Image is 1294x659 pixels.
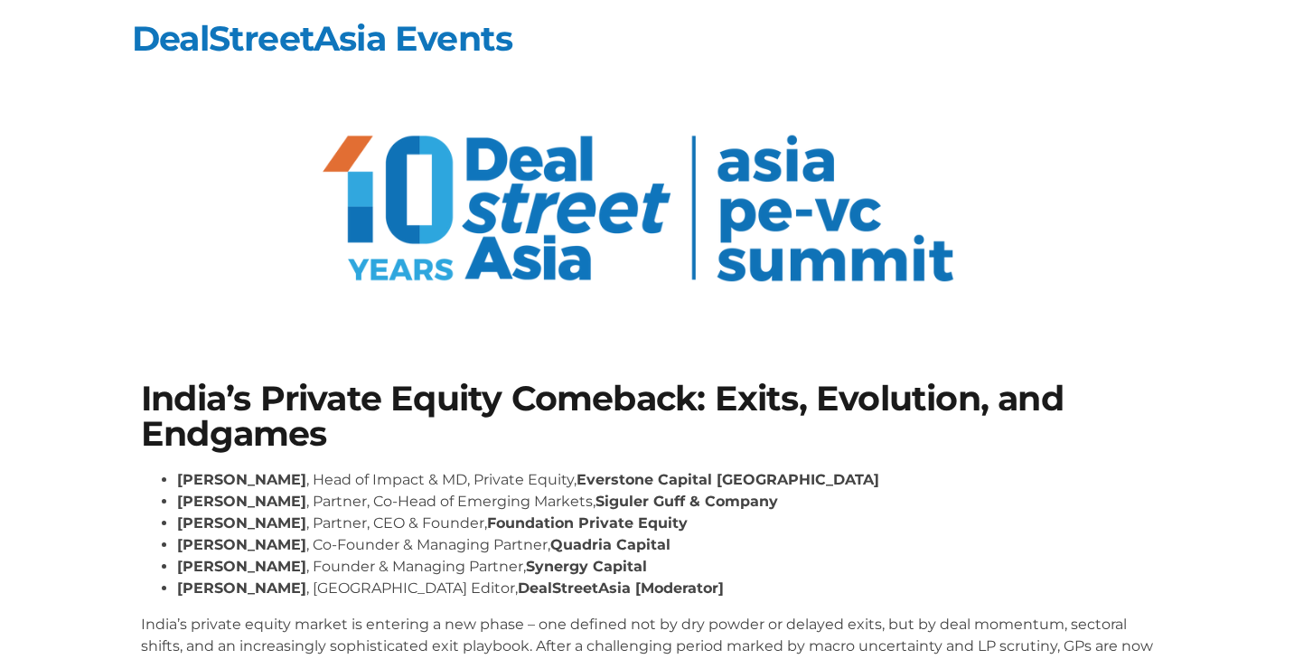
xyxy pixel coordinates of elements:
li: , Co-Founder & Managing Partner, [177,534,1153,556]
h1: India’s Private Equity Comeback: Exits, Evolution, and Endgames [141,381,1153,451]
strong: [PERSON_NAME] [177,536,306,553]
strong: DealStreetAsia [Moderator] [518,579,724,597]
strong: [PERSON_NAME] [177,514,306,532]
strong: [PERSON_NAME] [177,471,306,488]
strong: [PERSON_NAME] [177,558,306,575]
strong: Synergy Capital [526,558,647,575]
strong: Foundation Private Equity [487,514,688,532]
li: , Head of Impact & MD, Private Equity, [177,469,1153,491]
strong: Everstone Capital [GEOGRAPHIC_DATA] [577,471,879,488]
strong: [PERSON_NAME] [177,579,306,597]
li: , Partner, CEO & Founder, [177,513,1153,534]
a: DealStreetAsia Events [132,17,512,60]
strong: [PERSON_NAME] [177,493,306,510]
li: , Founder & Managing Partner, [177,556,1153,578]
strong: Quadria Capital [550,536,670,553]
li: , Partner, Co-Head of Emerging Markets, [177,491,1153,513]
strong: Siguler Guff & Company [595,493,778,510]
li: , [GEOGRAPHIC_DATA] Editor, [177,578,1153,599]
